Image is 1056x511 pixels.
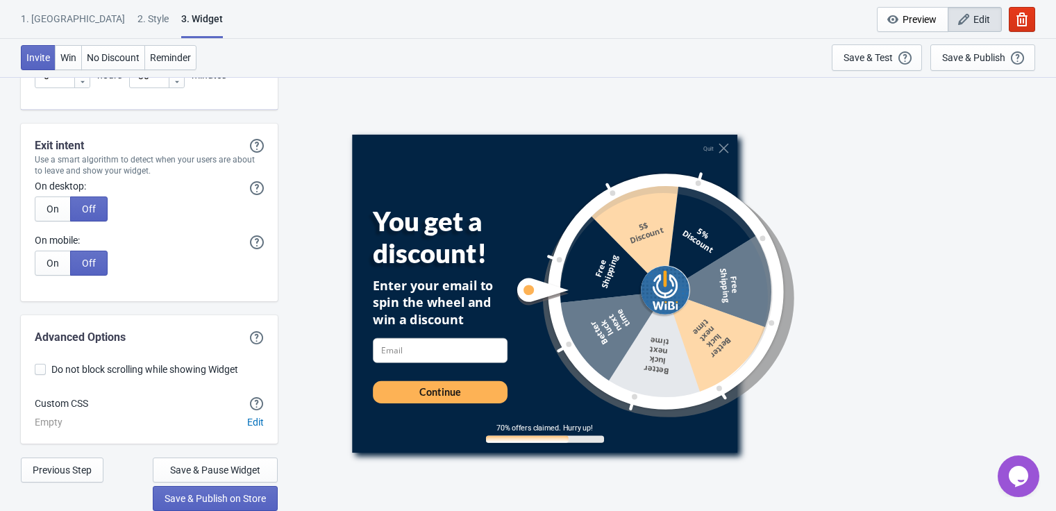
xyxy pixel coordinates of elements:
span: Invite [26,52,50,63]
button: Edit [242,410,269,435]
span: Edit [247,417,264,428]
div: Save & Test [844,52,893,63]
div: 70% offers claimed. Hurry up! [485,423,603,432]
button: Previous Step [21,458,103,483]
span: Previous Step [33,464,92,476]
span: On [47,258,59,269]
button: Reminder [144,45,196,70]
div: Exit intent [21,137,278,154]
div: You get a discount! [373,205,535,269]
span: Off [82,203,96,215]
div: Empty [35,417,62,428]
div: Continue [419,385,460,399]
button: On [35,251,71,276]
span: hours [97,69,122,81]
button: Off [70,251,108,276]
div: 2 . Style [137,12,169,36]
button: On [35,196,71,221]
div: 3. Widget [181,12,223,38]
button: Save & Test [832,44,922,71]
span: Reminder [150,52,191,63]
span: Preview [903,14,937,25]
div: Save & Publish [942,52,1005,63]
button: Win [55,45,82,70]
div: Quit [703,144,714,151]
button: Off [70,196,108,221]
button: Save & Publish [930,44,1035,71]
button: Preview [877,7,948,32]
span: Do not block scrolling while showing Widget [51,362,238,376]
span: Win [60,52,76,63]
button: Invite [21,45,56,70]
span: minutes [192,69,226,81]
span: Save & Publish on Store [165,493,266,504]
span: Save & Pause Widget [170,464,260,476]
iframe: chat widget [998,455,1042,497]
button: Edit [948,7,1002,32]
input: Email [373,337,508,362]
span: On [47,203,59,215]
div: Enter your email to spin the wheel and win a discount [373,277,508,328]
span: No Discount [87,52,140,63]
button: Save & Publish on Store [153,486,278,511]
button: Save & Pause Widget [153,458,278,483]
div: Use a smart algorithm to detect when your users are about to leave and show your widget. [21,154,278,176]
button: No Discount [81,45,145,70]
div: Custom CSS [35,396,88,411]
span: Edit [973,14,990,25]
span: Off [82,258,96,269]
div: 1. [GEOGRAPHIC_DATA] [21,12,125,36]
label: On mobile: [35,233,80,247]
div: Advanced Options [35,329,126,346]
label: On desktop: [35,179,86,193]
